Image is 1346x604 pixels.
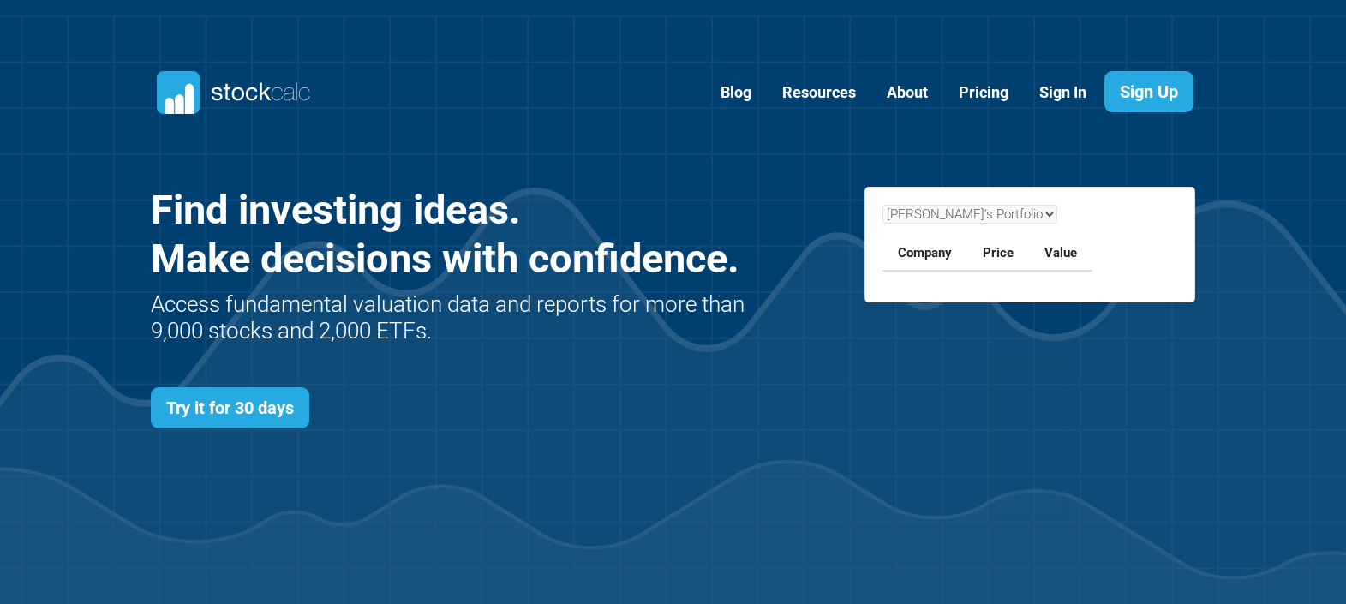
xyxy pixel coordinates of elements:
a: Sign Up [1104,71,1193,112]
a: Blog [708,72,764,114]
h1: Find investing ideas. Make decisions with confidence. [151,186,750,283]
a: Sign In [1026,72,1099,114]
a: About [874,72,941,114]
th: Company [882,236,967,271]
a: Try it for 30 days [151,387,309,428]
a: Pricing [946,72,1021,114]
h2: Access fundamental valuation data and reports for more than 9,000 stocks and 2,000 ETFs. [151,291,750,344]
th: Value [1029,236,1092,271]
th: Price [967,236,1029,271]
a: Resources [769,72,869,114]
